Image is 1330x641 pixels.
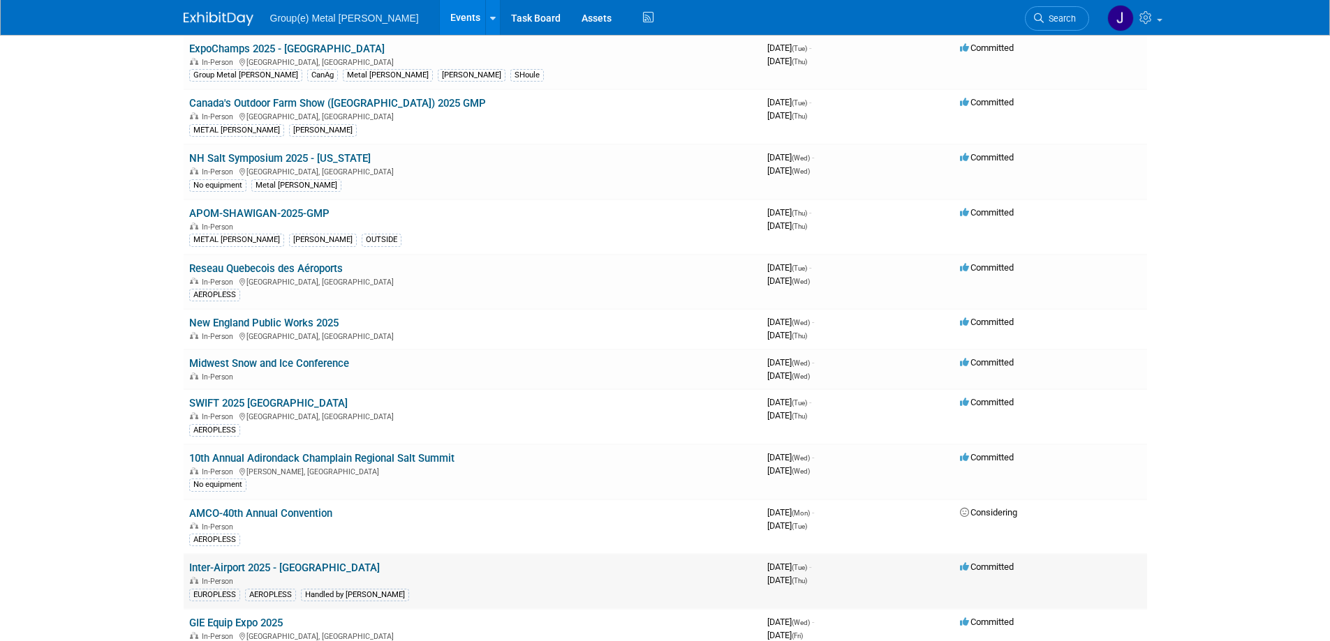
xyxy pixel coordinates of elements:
[510,69,544,82] div: SHoule
[1107,5,1134,31] img: Jason Whittemore
[767,43,811,53] span: [DATE]
[792,45,807,52] span: (Tue)
[189,561,380,574] a: Inter-Airport 2025 - [GEOGRAPHIC_DATA]
[245,589,296,601] div: AEROPLESS
[189,179,246,192] div: No equipment
[809,97,811,107] span: -
[202,332,237,341] span: In-Person
[189,262,343,275] a: Reseau Quebecois des Aéroports
[767,276,810,286] span: [DATE]
[202,522,237,531] span: In-Person
[809,207,811,218] span: -
[809,262,811,273] span: -
[767,97,811,107] span: [DATE]
[270,13,419,24] span: Group(e) Metal [PERSON_NAME]
[960,262,1014,273] span: Committed
[792,58,807,66] span: (Thu)
[343,69,433,82] div: Metal [PERSON_NAME]
[190,167,198,174] img: In-Person Event
[792,264,807,272] span: (Tue)
[190,467,198,474] img: In-Person Event
[190,278,198,285] img: In-Person Event
[189,630,756,641] div: [GEOGRAPHIC_DATA], [GEOGRAPHIC_DATA]
[189,330,756,341] div: [GEOGRAPHIC_DATA], [GEOGRAPHIC_DATA]
[960,507,1017,518] span: Considering
[792,278,810,285] span: (Wed)
[792,209,807,217] span: (Thu)
[189,507,332,520] a: AMCO-40th Annual Convention
[767,262,811,273] span: [DATE]
[809,43,811,53] span: -
[184,12,253,26] img: ExhibitDay
[202,412,237,421] span: In-Person
[189,424,240,437] div: AEROPLESS
[960,357,1014,368] span: Committed
[767,110,807,121] span: [DATE]
[792,577,807,585] span: (Thu)
[792,167,810,175] span: (Wed)
[812,317,814,327] span: -
[792,522,807,530] span: (Tue)
[792,372,810,380] span: (Wed)
[792,319,810,326] span: (Wed)
[190,223,198,229] img: In-Person Event
[960,452,1014,462] span: Committed
[202,58,237,67] span: In-Person
[767,370,810,381] span: [DATE]
[190,577,198,584] img: In-Person Event
[190,632,198,639] img: In-Person Event
[1044,13,1076,24] span: Search
[767,410,807,421] span: [DATE]
[767,207,811,218] span: [DATE]
[792,412,807,420] span: (Thu)
[301,589,409,601] div: Handled by [PERSON_NAME]
[812,507,814,518] span: -
[202,467,237,476] span: In-Person
[202,223,237,232] span: In-Person
[960,152,1014,163] span: Committed
[189,410,756,421] div: [GEOGRAPHIC_DATA], [GEOGRAPHIC_DATA]
[812,357,814,368] span: -
[792,332,807,340] span: (Thu)
[190,112,198,119] img: In-Person Event
[767,220,807,231] span: [DATE]
[767,617,814,627] span: [DATE]
[792,467,810,475] span: (Wed)
[189,124,284,137] div: METAL [PERSON_NAME]
[960,207,1014,218] span: Committed
[767,317,814,327] span: [DATE]
[189,397,348,409] a: SWIFT 2025 [GEOGRAPHIC_DATA]
[792,564,807,571] span: (Tue)
[190,58,198,65] img: In-Person Event
[189,357,349,370] a: Midwest Snow and Ice Conference
[792,619,810,626] span: (Wed)
[189,534,240,546] div: AEROPLESS
[189,617,283,629] a: GIE Equip Expo 2025
[190,522,198,529] img: In-Person Event
[189,97,486,110] a: Canada's Outdoor Farm Show ([GEOGRAPHIC_DATA]) 2025 GMP
[812,617,814,627] span: -
[1025,6,1089,31] a: Search
[767,357,814,368] span: [DATE]
[189,465,756,476] div: [PERSON_NAME], [GEOGRAPHIC_DATA]
[189,152,371,165] a: NH Salt Symposium 2025 - [US_STATE]
[767,165,810,176] span: [DATE]
[792,509,810,517] span: (Mon)
[202,278,237,287] span: In-Person
[289,234,357,246] div: [PERSON_NAME]
[189,43,385,55] a: ExpoChamps 2025 - [GEOGRAPHIC_DATA]
[189,452,455,465] a: 10th Annual Adirondack Champlain Regional Salt Summit
[767,465,810,476] span: [DATE]
[812,452,814,462] span: -
[767,520,807,531] span: [DATE]
[792,112,807,120] span: (Thu)
[792,359,810,367] span: (Wed)
[767,561,811,572] span: [DATE]
[767,397,811,407] span: [DATE]
[960,561,1014,572] span: Committed
[362,234,401,246] div: OUTSIDE
[767,152,814,163] span: [DATE]
[960,317,1014,327] span: Committed
[251,179,341,192] div: Metal [PERSON_NAME]
[792,399,807,407] span: (Tue)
